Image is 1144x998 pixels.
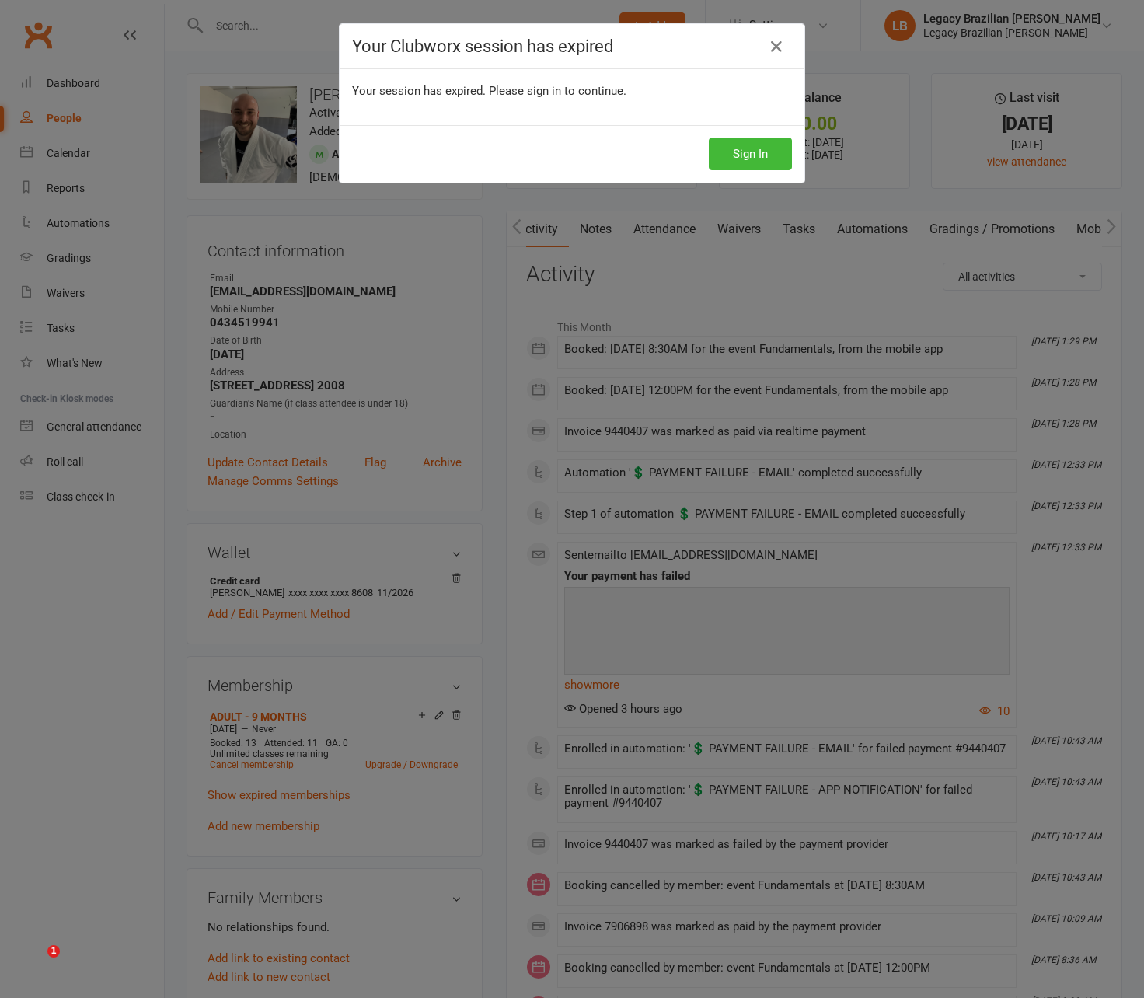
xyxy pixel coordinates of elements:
[764,34,789,59] a: Close
[709,138,792,170] button: Sign In
[352,37,792,56] h4: Your Clubworx session has expired
[16,945,53,982] iframe: Intercom live chat
[47,945,60,958] span: 1
[352,84,626,98] span: Your session has expired. Please sign in to continue.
